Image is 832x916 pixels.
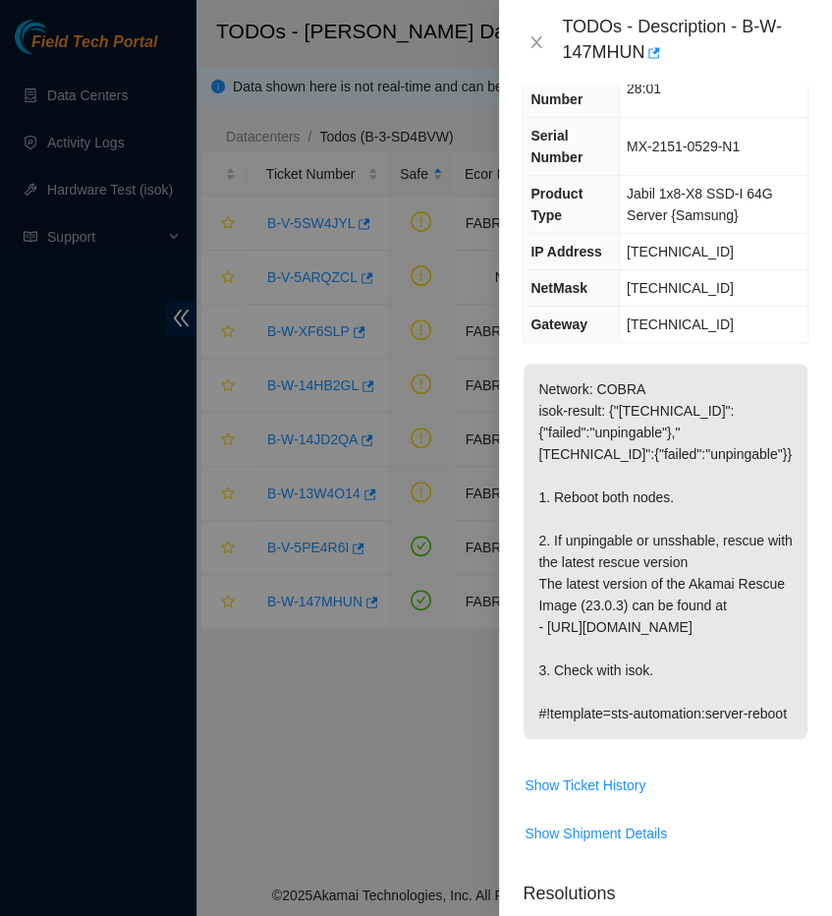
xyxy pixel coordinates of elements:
span: [TECHNICAL_ID] [627,280,734,296]
span: Jabil 1x8-X8 SSD-I 64G Server {Samsung} [627,186,773,223]
span: Gateway [530,316,587,332]
span: Product Type [530,186,582,223]
span: NetMask [530,280,587,296]
button: Close [523,33,550,52]
span: Show Ticket History [525,774,645,796]
span: close [528,34,544,50]
span: Show Shipment Details [525,823,667,844]
span: [TECHNICAL_ID] [627,316,734,332]
span: [TECHNICAL_ID] [627,244,734,259]
span: IP Address [530,244,601,259]
p: Network: COBRA isok-result: {"[TECHNICAL_ID]":{"failed":"unpingable"},"[TECHNICAL_ID]":{"failed":... [524,364,807,739]
button: Show Shipment Details [524,818,668,849]
span: Serial Number [530,128,582,165]
button: Show Ticket History [524,770,646,801]
p: Resolutions [523,865,808,907]
span: 28:01 [627,81,661,96]
span: MX-2151-0529-N1 [627,139,740,154]
div: TODOs - Description - B-W-147MHUN [562,16,808,69]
